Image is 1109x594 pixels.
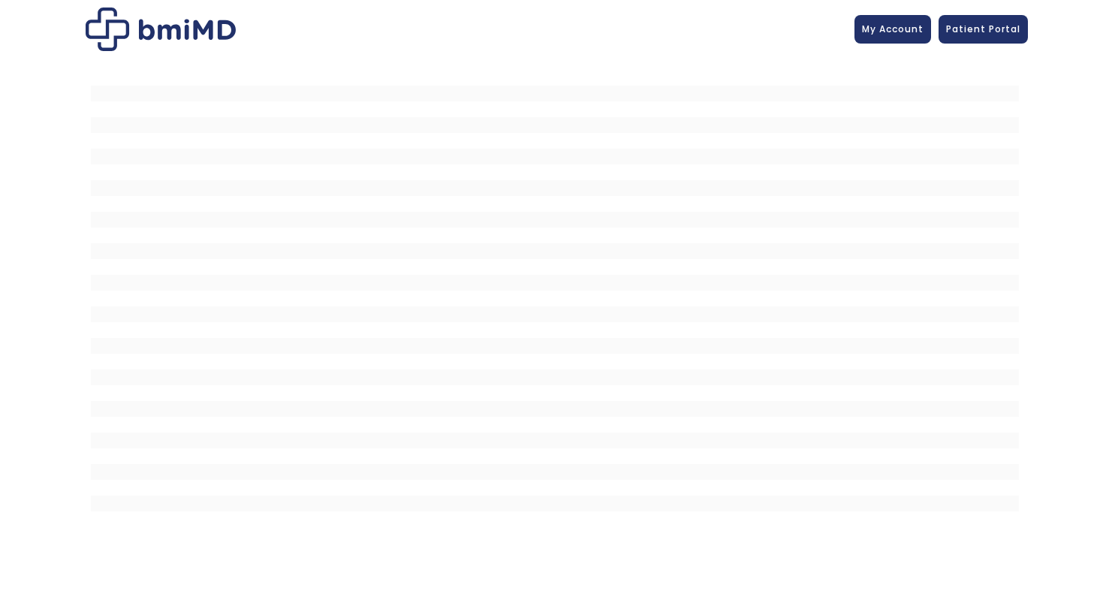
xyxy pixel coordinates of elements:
a: Patient Portal [939,15,1028,44]
img: Patient Messaging Portal [86,8,236,51]
a: My Account [854,15,931,44]
span: My Account [862,23,924,35]
iframe: MDI Patient Messaging Portal [91,70,1019,520]
span: Patient Portal [946,23,1020,35]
